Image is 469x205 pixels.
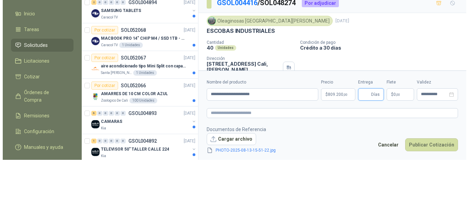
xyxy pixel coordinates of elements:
a: Cotizar [8,70,71,83]
p: Caracol TV [98,42,115,48]
div: Por cotizar [89,81,115,90]
p: ESCOBAS INDUSTRIALES [204,27,272,35]
span: ,00 [393,93,397,97]
p: 40 [204,45,211,51]
p: Kia [98,126,103,131]
label: Entrega [355,79,381,86]
a: Solicitudes [8,39,71,52]
p: AMARRES DE 10 CM COLOR AZUL [98,91,165,97]
div: 0 [112,139,117,143]
p: $ 0,00 [384,88,411,101]
a: Por cotizarSOL052068[DATE] Company LogoMACBOOK PRO 14" CHIP M4 / SSD 1TB - 24 GB RAMCaracol TV1 U... [79,23,195,51]
div: 1 [89,139,94,143]
a: Licitaciones [8,54,71,67]
p: [DATE] [181,27,193,34]
a: Órdenes de Compra [8,86,71,106]
a: PHOTO-2025-08-13-15-51-22.jpg [210,147,276,154]
label: Flete [384,79,411,86]
span: Inicio [21,10,32,17]
p: SOL052067 [118,55,143,60]
div: 0 [100,139,105,143]
p: aire acondicionado tipo Mini Split con capacidad de 12000 BTU a 110V o 220V [98,63,184,69]
img: Company Logo [89,9,97,17]
img: Company Logo [89,92,97,101]
p: [DATE] [333,18,346,24]
span: $ [388,92,391,97]
img: Company Logo [89,120,97,128]
a: Inicio [8,7,71,20]
label: Precio [318,79,353,86]
span: 0 [391,92,397,97]
div: 0 [118,139,123,143]
button: Cancelar [371,138,400,151]
p: $809.200,00 [318,88,353,101]
div: Por cotizar [89,26,115,34]
div: 0 [106,139,111,143]
div: Oleaginosas [GEOGRAPHIC_DATA][PERSON_NAME] [204,16,330,26]
img: Company Logo [89,148,97,156]
button: Cargar archivo [204,133,253,145]
p: Caracol TV [98,15,115,20]
div: 0 [94,139,100,143]
div: Unidades [212,45,233,51]
span: Licitaciones [21,57,47,65]
p: Cantidad [204,40,292,45]
span: Solicitudes [21,41,45,49]
span: Tareas [21,26,36,33]
div: 6 [89,111,94,116]
button: Publicar Cotización [402,138,455,151]
a: Remisiones [8,109,71,122]
p: [DATE] [181,82,193,89]
p: Santa [PERSON_NAME] [98,70,129,76]
p: Condición de pago [297,40,461,45]
div: 100 Unidades [127,98,155,103]
span: Órdenes de Compra [21,89,64,104]
img: Company Logo [205,17,213,25]
a: Manuales y ayuda [8,141,71,154]
label: Validez [414,79,455,86]
img: Company Logo [89,37,97,45]
p: GSOL004893 [126,111,154,116]
div: 0 [112,111,117,116]
p: Kia [98,153,103,159]
a: Tareas [8,23,71,36]
p: Dirección [204,56,277,61]
p: Zoologico De Cali [98,98,125,103]
p: [STREET_ADDRESS] Cali , [PERSON_NAME][GEOGRAPHIC_DATA] [204,61,277,78]
p: CAMARAS [98,118,119,125]
div: 0 [100,111,105,116]
p: TELEVISOR 50" TALLER CALLE 224 [98,146,166,153]
p: SOL052066 [118,83,143,88]
span: 809.200 [325,92,345,97]
div: 0 [94,111,100,116]
div: Por cotizar [89,54,115,62]
div: 0 [106,111,111,116]
a: Configuración [8,125,71,138]
img: Company Logo [89,65,97,73]
span: ,00 [341,93,345,97]
span: Manuales y ayuda [21,143,60,151]
p: GSOL004892 [126,139,154,143]
span: Remisiones [21,112,47,119]
p: SAMSUNG TABLETS [98,8,138,14]
div: 1 Unidades [116,42,140,48]
span: Cotizar [21,73,37,80]
label: Nombre del producto [204,79,316,86]
p: Documentos de Referencia [204,126,284,133]
p: MACBOOK PRO 14" CHIP M4 / SSD 1TB - 24 GB RAM [98,35,184,42]
p: [DATE] [181,110,193,117]
p: [DATE] [181,55,193,61]
div: 0 [118,111,123,116]
div: 1 Unidades [130,70,154,76]
p: SOL052068 [118,28,143,33]
span: Días [368,89,377,100]
a: 1 0 0 0 0 0 GSOL004892[DATE] Company LogoTELEVISOR 50" TALLER CALLE 224Kia [89,137,194,159]
a: 6 0 0 0 0 0 GSOL004893[DATE] Company LogoCAMARASKia [89,109,194,131]
span: Configuración [21,128,52,135]
p: Crédito a 30 días [297,45,461,51]
a: Por cotizarSOL052066[DATE] Company LogoAMARRES DE 10 CM COLOR AZULZoologico De Cali100 Unidades [79,79,195,106]
p: [DATE] [181,138,193,144]
a: Por cotizarSOL052067[DATE] Company Logoaire acondicionado tipo Mini Split con capacidad de 12000 ... [79,51,195,79]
